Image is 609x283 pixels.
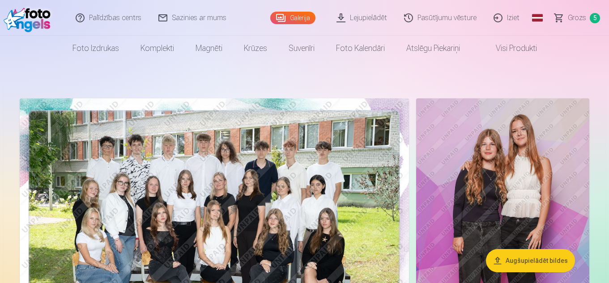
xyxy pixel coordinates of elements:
a: Foto kalendāri [325,36,396,61]
a: Galerija [270,12,315,24]
img: /fa1 [4,4,55,32]
a: Komplekti [130,36,185,61]
a: Foto izdrukas [62,36,130,61]
span: Grozs [568,13,586,23]
button: Augšupielādēt bildes [486,249,575,272]
a: Visi produkti [471,36,548,61]
a: Suvenīri [278,36,325,61]
a: Krūzes [233,36,278,61]
span: 5 [590,13,600,23]
a: Atslēgu piekariņi [396,36,471,61]
a: Magnēti [185,36,233,61]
